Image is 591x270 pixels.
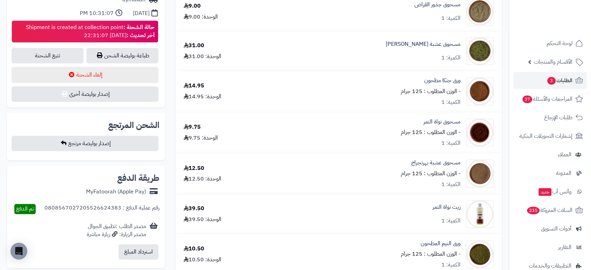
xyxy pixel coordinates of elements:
[539,188,551,196] span: جديد
[513,72,587,89] a: الطلبات3
[184,175,221,183] div: الوحدة: 12.50
[421,240,461,248] a: ورق النيم المطحون
[513,220,587,237] a: أدوات التسويق
[513,165,587,182] a: المدونة
[86,188,146,196] div: MyFatoorah (Apple Pay)
[466,119,493,147] img: 1737394487-Date%20Seed%20Powder-90x90.jpg
[541,224,571,234] span: أدوات التسويق
[401,128,461,136] small: - الوزن المطلوب : 125 جرام
[522,94,572,104] span: المراجعات والأسئلة
[411,159,461,167] a: مسحوق عشبة بهرنجراج
[513,128,587,144] a: إشعارات التحويلات البنكية
[519,131,572,141] span: إشعارات التحويلات البنكية
[513,202,587,219] a: السلات المتروكة235
[538,187,571,197] span: وآتس آب
[401,250,461,258] small: - الوزن المطلوب : 125 جرام
[466,77,493,105] img: 1737394227-Ginkgo%20Leaves%20Powder-90x90.jpg
[386,40,461,48] a: مسحوق عشبة [PERSON_NAME]
[108,121,159,129] h2: الشحن المرتجع
[184,82,204,90] div: 14.95
[513,239,587,256] a: التقارير
[441,14,461,22] div: الكمية: 1
[184,52,221,61] div: الوحدة: 31.00
[80,9,114,17] div: 10:31:07 PM
[543,20,584,34] img: logo-2.png
[401,87,461,95] small: - الوزن المطلوب : 125 جرام
[184,215,221,223] div: الوحدة: 39.50
[16,205,34,213] span: تم الدفع
[441,98,461,106] div: الكمية: 1
[558,242,571,252] span: التقارير
[184,256,221,264] div: الوحدة: 10.50
[424,77,461,85] a: ورق جنكا مطحون
[12,67,158,83] button: إلغاء الشحنة
[423,118,461,126] a: مسحوق نواة التمر
[184,93,221,101] div: الوحدة: 14.95
[513,183,587,200] a: وآتس آبجديد
[544,113,572,122] span: طلبات الإرجاع
[433,203,461,211] a: زيت نواة التمر
[26,23,155,40] div: Shipment is created at collection point [DATE] 22:31:07
[184,134,218,142] div: الوحدة: 9.75
[441,217,461,225] div: الكمية: 1
[12,86,158,102] button: إصدار بوليصة أخرى
[526,205,572,215] span: السلات المتروكة
[184,245,204,253] div: 10.50
[466,37,493,65] img: 1728030036-Zaz%20Leaves%20Powder-90x90.jpg
[184,2,201,10] div: 9.00
[522,95,532,103] span: 37
[123,23,155,31] strong: حالة الشحنة :
[184,13,218,21] div: الوحدة: 9.00
[466,240,493,268] img: 1752039124-Neem%20Powder%202-90x90.jpg
[513,91,587,107] a: المراجعات والأسئلة37
[558,150,571,159] span: العملاء
[547,77,556,85] span: 3
[184,123,201,131] div: 9.75
[441,180,461,189] div: الكمية: 1
[12,136,158,151] button: إصدار بوليصة مرتجع
[527,207,540,214] span: 235
[184,164,204,172] div: 12.50
[401,169,461,178] small: - الوزن المطلوب : 125 جرام
[441,54,461,62] div: الكمية: 1
[12,48,84,63] a: تتبع الشحنة
[556,168,571,178] span: المدونة
[513,146,587,163] a: العملاء
[441,261,461,269] div: الكمية: 1
[441,139,461,147] div: الكمية: 1
[534,57,572,67] span: الأقسام والمنتجات
[117,174,159,182] h2: طريقة الدفع
[513,109,587,126] a: طلبات الإرجاع
[44,204,159,214] div: رقم عملية الدفع : 0808567027205526624383
[86,48,158,63] a: طباعة بوليصة الشحن
[119,244,158,260] button: استرداد المبلغ
[184,42,204,50] div: 31.00
[466,200,493,228] img: 1748203453-Date%20Seed%20Oil%20100ml-90x90.jpg
[547,38,572,48] span: لوحة التحكم
[547,76,572,85] span: الطلبات
[466,159,493,187] img: 1746642204-Bhringraj%20Powder-90x90.jpg
[184,205,204,213] div: 39.50
[10,243,27,260] div: Open Intercom Messenger
[513,35,587,52] a: لوحة التحكم
[87,222,146,239] div: مصدر الطلب :تطبيق الجوال
[87,230,146,239] div: مصدر الزيارة: زيارة مباشرة
[127,31,155,40] strong: آخر تحديث :
[414,1,461,9] a: مسحوق جذور القراص
[133,9,150,17] div: [DATE]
